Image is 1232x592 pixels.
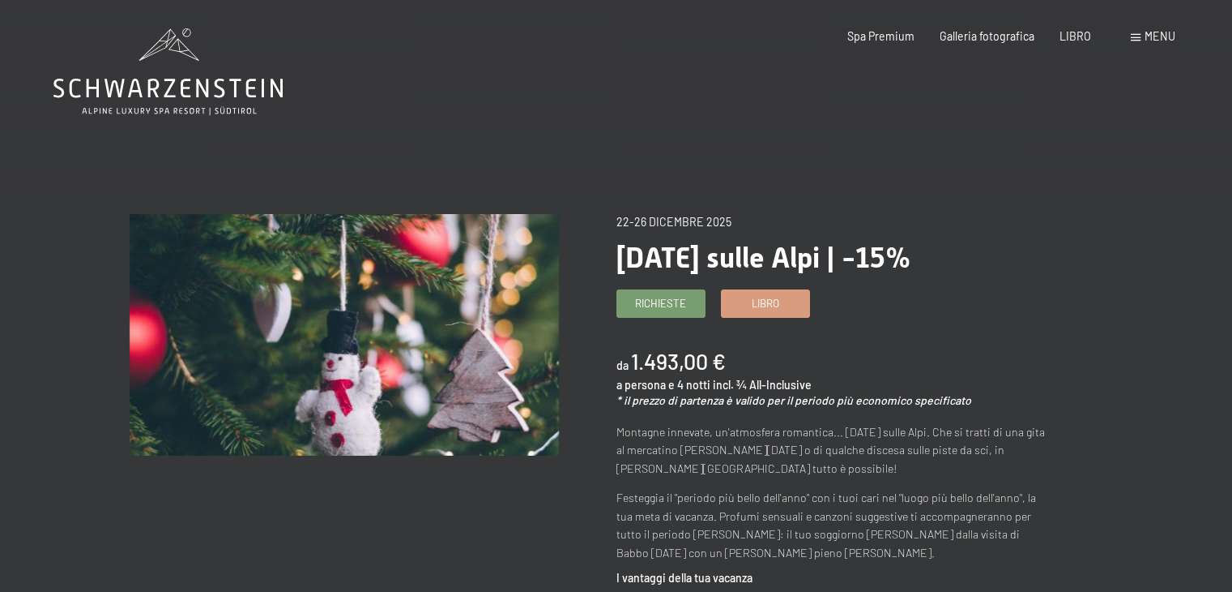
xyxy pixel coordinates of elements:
font: incl. ¾ All-Inclusive [713,378,812,392]
a: Spa Premium [847,29,914,43]
font: Richieste [635,297,686,310]
a: Galleria fotografica [940,29,1034,43]
font: [DATE] sulle Alpi | -15% [616,241,910,274]
font: menu [1145,29,1175,43]
font: I vantaggi della tua vacanza [616,571,752,585]
a: Libro [722,290,809,317]
font: Libro [752,297,779,310]
font: * il prezzo di partenza è valido per il periodo più economico specificato [616,393,971,407]
font: Festeggia il "periodo più bello dell'anno" con i tuoi cari nel "luogo più bello dell'anno", la tu... [616,491,1036,560]
a: LIBRO [1059,29,1091,43]
font: 1.493,00 € [631,348,726,374]
img: Natale sulle Alpi | -15% [130,214,559,456]
font: 4 notti [677,378,710,392]
a: Richieste [617,290,705,317]
font: da [616,358,629,372]
font: 22-26 dicembre 2025 [616,215,731,229]
font: Montagne innevate, un'atmosfera romantica... [DATE] sulle Alpi. Che si tratti di una gita al merc... [616,425,1045,475]
font: a persona e [616,378,675,392]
